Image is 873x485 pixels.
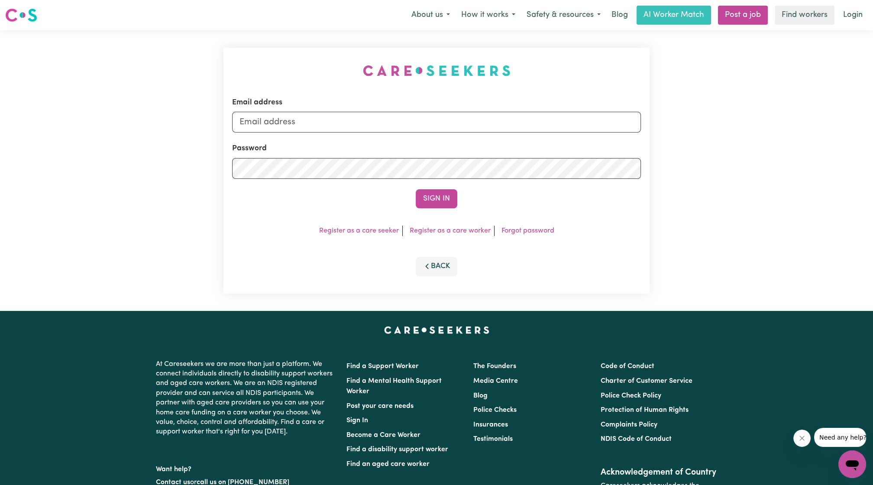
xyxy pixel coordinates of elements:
a: AI Worker Match [637,6,711,25]
a: Sign In [346,417,368,424]
a: Police Checks [473,407,517,414]
a: Find a Mental Health Support Worker [346,378,442,395]
a: Become a Care Worker [346,432,420,439]
h2: Acknowledgement of Country [601,467,717,478]
a: Code of Conduct [601,363,654,370]
a: Register as a care worker [410,227,491,234]
button: How it works [456,6,521,24]
a: Testimonials [473,436,513,443]
img: Careseekers logo [5,7,37,23]
a: NDIS Code of Conduct [601,436,672,443]
a: Find an aged care worker [346,461,430,468]
a: The Founders [473,363,516,370]
label: Password [232,143,267,154]
a: Police Check Policy [601,392,661,399]
a: Post a job [718,6,768,25]
button: Back [416,257,457,276]
a: Insurances [473,421,508,428]
label: Email address [232,97,282,108]
p: At Careseekers we are more than just a platform. We connect individuals directly to disability su... [156,356,336,440]
button: About us [406,6,456,24]
input: Email address [232,112,641,133]
a: Find a disability support worker [346,446,448,453]
button: Sign In [416,189,457,208]
span: Need any help? [5,6,52,13]
a: Register as a care seeker [319,227,399,234]
a: Blog [606,6,633,25]
a: Find a Support Worker [346,363,419,370]
iframe: Button to launch messaging window [838,450,866,478]
a: Forgot password [501,227,554,234]
a: Complaints Policy [601,421,657,428]
a: Charter of Customer Service [601,378,692,385]
p: Want help? [156,461,336,474]
a: Find workers [775,6,834,25]
a: Media Centre [473,378,518,385]
a: Blog [473,392,488,399]
iframe: Close message [793,430,811,447]
a: Login [838,6,868,25]
a: Post your care needs [346,403,414,410]
a: Protection of Human Rights [601,407,689,414]
a: Careseekers home page [384,327,489,333]
button: Safety & resources [521,6,606,24]
iframe: Message from company [814,428,866,447]
a: Careseekers logo [5,5,37,25]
